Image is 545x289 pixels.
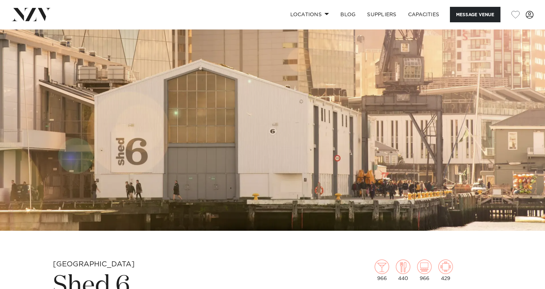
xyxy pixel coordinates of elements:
a: Capacities [402,7,445,22]
img: dining.png [396,260,410,274]
a: Locations [284,7,335,22]
div: 440 [396,260,410,281]
img: theatre.png [417,260,432,274]
a: BLOG [335,7,361,22]
small: [GEOGRAPHIC_DATA] [53,261,135,268]
a: SUPPLIERS [361,7,402,22]
img: meeting.png [438,260,453,274]
div: 966 [375,260,389,281]
img: nzv-logo.png [12,8,51,21]
img: cocktail.png [375,260,389,274]
div: 429 [438,260,453,281]
div: 966 [417,260,432,281]
button: Message Venue [450,7,500,22]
